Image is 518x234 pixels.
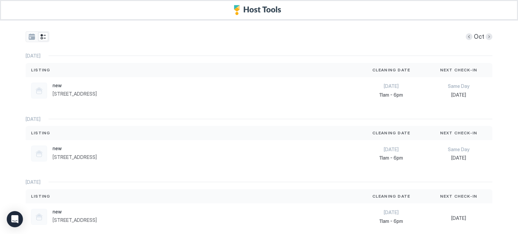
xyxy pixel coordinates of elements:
span: [DATE] [430,92,487,98]
span: Listing [31,193,50,199]
span: new [53,145,97,152]
span: [STREET_ADDRESS] [53,91,97,97]
span: Oct [474,33,484,41]
span: Next Check-In [440,67,478,73]
span: Next Check-In [440,193,478,199]
span: [DATE] [363,146,420,153]
div: tab-group [26,31,49,42]
span: Cleaning Date [372,67,410,73]
span: Listing [31,130,50,136]
span: 11am - 6pm [363,155,420,161]
span: new [53,82,97,89]
span: [STREET_ADDRESS] [53,154,97,160]
span: Next Check-In [440,130,478,136]
span: Listing [31,67,50,73]
span: [STREET_ADDRESS] [53,217,97,223]
span: [DATE] [26,53,40,59]
span: [DATE] [430,215,487,221]
span: new [53,209,97,215]
span: Cleaning Date [372,193,410,199]
span: Cleaning Date [372,130,410,136]
span: 11am - 6pm [363,218,420,224]
span: [DATE] [26,179,40,185]
span: Same Day [430,83,487,89]
span: 11am - 6pm [363,92,420,98]
span: [DATE] [363,209,420,215]
span: Same Day [430,146,487,153]
button: Previous month [466,33,472,40]
span: [DATE] [430,155,487,161]
div: Open Intercom Messenger [7,211,23,227]
button: Next month [486,33,492,40]
span: [DATE] [26,116,40,122]
span: [DATE] [363,83,420,89]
